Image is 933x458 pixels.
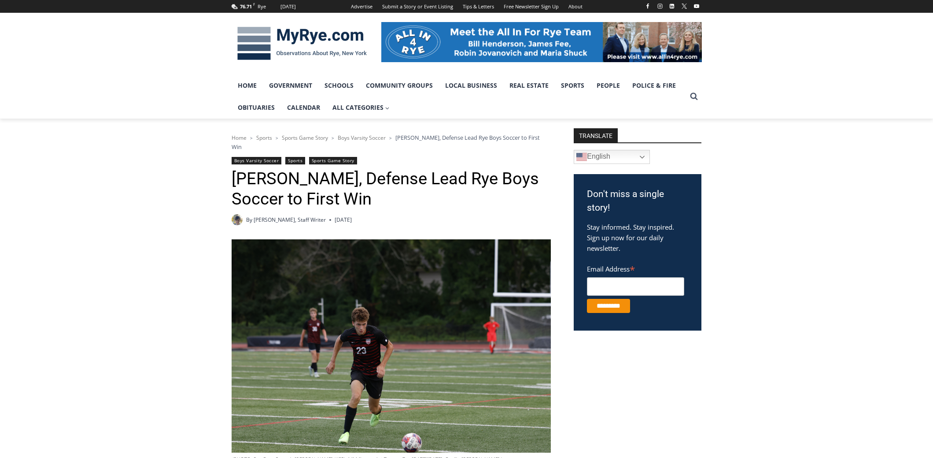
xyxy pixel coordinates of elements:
[232,157,282,164] a: Boys Varsity Soccer
[258,3,266,11] div: Rye
[281,97,326,119] a: Calendar
[389,135,392,141] span: >
[232,134,540,150] span: [PERSON_NAME], Defense Lead Rye Boys Soccer to First Win
[232,214,243,225] img: (PHOTO: MyRye.com 2024 Head Intern, Editor and now Staff Writer Charlie Morris. Contributed.)Char...
[679,1,690,11] a: X
[655,1,665,11] a: Instagram
[642,1,653,11] a: Facebook
[232,169,551,209] h1: [PERSON_NAME], Defense Lead Rye Boys Soccer to First Win
[555,74,590,97] a: Sports
[326,97,396,119] a: All Categories
[381,22,702,62] img: All in for Rye
[232,21,372,67] img: MyRye.com
[256,134,272,141] a: Sports
[282,134,328,141] a: Sports Game Story
[232,134,247,141] a: Home
[232,214,243,225] a: Author image
[276,135,278,141] span: >
[626,74,682,97] a: Police & Fire
[232,133,551,151] nav: Breadcrumbs
[332,135,334,141] span: >
[590,74,626,97] a: People
[686,89,702,104] button: View Search Form
[691,1,702,11] a: YouTube
[246,216,252,224] span: By
[335,216,352,224] time: [DATE]
[254,216,326,223] a: [PERSON_NAME], Staff Writer
[232,239,551,453] img: (PHOTO: Rye Boys Soccer's Lex Cox (#23) dribbling againt Tappan Zee on Thursday, September 4. Cre...
[285,157,305,164] a: Sports
[574,150,650,164] a: English
[309,157,357,164] a: Sports Game Story
[232,97,281,119] a: Obituaries
[587,260,684,276] label: Email Address
[667,1,677,11] a: Linkedin
[263,74,318,97] a: Government
[576,152,587,162] img: en
[232,74,263,97] a: Home
[232,74,686,119] nav: Primary Navigation
[338,134,386,141] a: Boys Varsity Soccer
[253,2,255,7] span: F
[574,128,618,142] strong: TRANSLATE
[250,135,253,141] span: >
[332,103,390,112] span: All Categories
[280,3,296,11] div: [DATE]
[587,187,688,215] h3: Don't miss a single story!
[240,3,252,10] span: 76.71
[439,74,503,97] a: Local Business
[360,74,439,97] a: Community Groups
[503,74,555,97] a: Real Estate
[587,222,688,253] p: Stay informed. Stay inspired. Sign up now for our daily newsletter.
[318,74,360,97] a: Schools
